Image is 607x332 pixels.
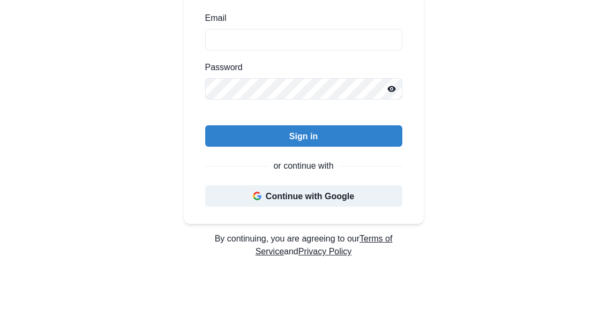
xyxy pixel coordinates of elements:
a: Privacy Policy [298,247,352,256]
button: Reveal password [381,78,402,100]
p: or continue with [273,160,333,172]
button: Continue with Google [205,185,402,207]
button: Sign in [205,125,402,147]
p: By continuing, you are agreeing to our and [184,232,424,258]
label: Email [205,12,396,25]
label: Password [205,61,396,74]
